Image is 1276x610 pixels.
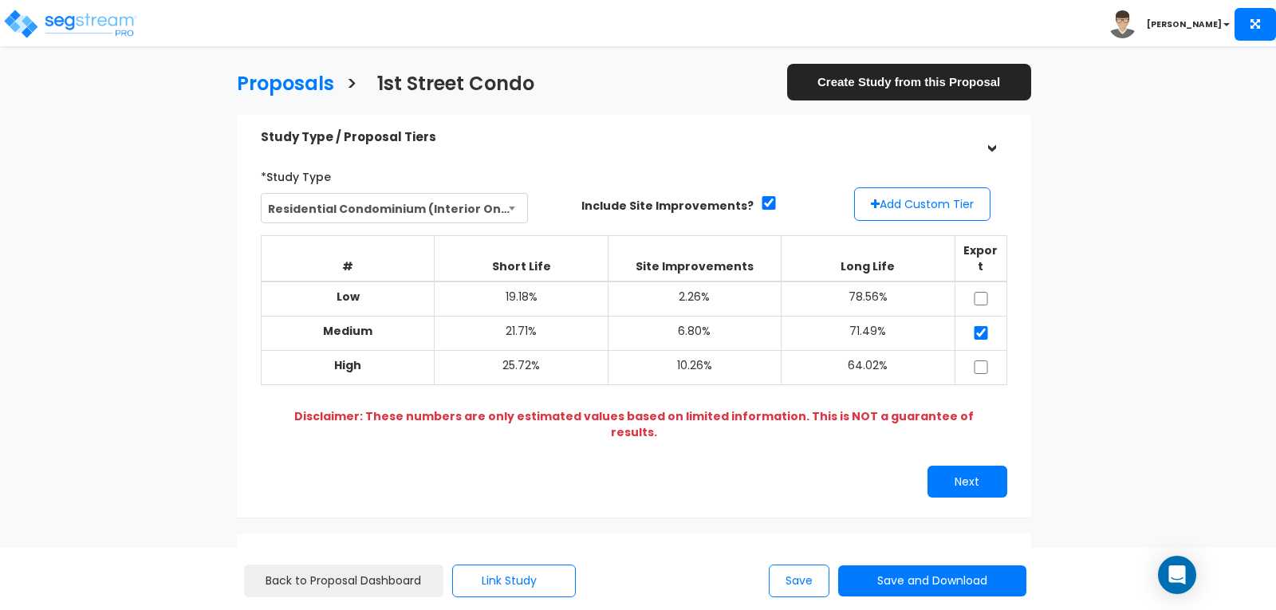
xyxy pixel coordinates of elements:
a: Create Study from this Proposal [787,64,1031,100]
div: > [975,544,1007,569]
td: 2.26% [608,281,781,317]
b: Low [337,289,360,305]
img: avatar.png [1109,10,1136,38]
h3: 1st Street Condo [377,73,534,98]
td: 78.56% [782,281,955,317]
th: Site Improvements [608,236,781,282]
button: Link Study [452,565,576,597]
td: 21.71% [435,317,608,351]
h3: Proposals [237,73,334,98]
th: Short Life [435,236,608,282]
td: 6.80% [608,317,781,351]
a: 1st Street Condo [365,57,534,106]
td: 64.02% [782,351,955,385]
td: 25.72% [435,351,608,385]
span: Residential Condominium (Interior Only) [262,194,527,224]
td: 71.49% [782,317,955,351]
td: 10.26% [608,351,781,385]
button: Add Custom Tier [854,187,990,221]
img: logo_pro_r.png [2,8,138,40]
th: Long Life [782,236,955,282]
span: Residential Condominium (Interior Only) [261,193,528,223]
button: Save and Download [838,565,1026,596]
a: Back to Proposal Dashboard [244,565,443,597]
h3: > [346,73,357,98]
b: [PERSON_NAME] [1147,18,1222,30]
th: Export [955,236,1006,282]
label: *Study Type [261,163,331,185]
th: # [261,236,434,282]
b: Disclaimer: These numbers are only estimated values based on limited information. This is NOT a g... [294,408,974,440]
a: Proposals [225,57,334,106]
td: 19.18% [435,281,608,317]
button: Save [769,565,829,597]
div: Open Intercom Messenger [1158,556,1196,594]
b: Medium [323,323,372,339]
h5: Study Type / Proposal Tiers [261,131,975,144]
button: Next [927,466,1007,498]
b: High [334,357,361,373]
div: > [979,121,1003,153]
label: Include Site Improvements? [581,198,754,214]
